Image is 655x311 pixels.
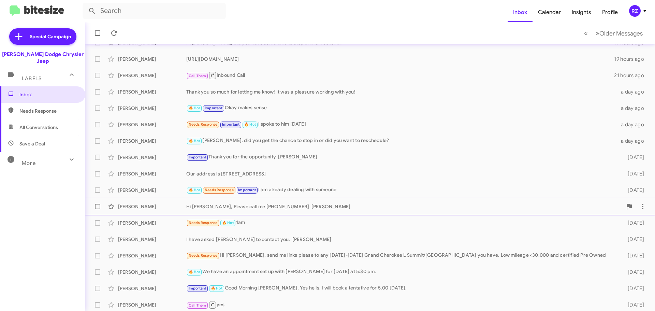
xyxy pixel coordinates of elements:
div: [DATE] [617,154,650,161]
span: Needs Response [189,221,218,225]
div: [URL][DOMAIN_NAME] [186,56,614,62]
div: a day ago [617,138,650,144]
nav: Page navigation example [580,26,647,40]
span: Important [205,106,222,110]
div: [DATE] [617,220,650,226]
a: Insights [566,2,597,22]
div: [PERSON_NAME] [118,56,186,62]
div: Hi [PERSON_NAME], Please call me [PHONE_NUMBER] [PERSON_NAME] [186,203,622,210]
div: 19 hours ago [614,56,650,62]
div: [PERSON_NAME] [118,203,186,210]
div: [PERSON_NAME] [118,236,186,243]
span: Call Them [189,303,206,308]
span: Special Campaign [30,33,71,40]
div: I have asked [PERSON_NAME] to contact you. [PERSON_NAME] [186,236,617,243]
span: More [22,160,36,166]
div: [DATE] [617,236,650,243]
div: RZ [629,5,641,17]
span: 🔥 Hot [189,139,200,143]
span: Needs Response [19,108,77,114]
div: [DATE] [617,187,650,194]
div: [PERSON_NAME] [118,105,186,112]
button: Previous [580,26,592,40]
span: Needs Response [189,122,218,127]
span: Needs Response [189,253,218,258]
div: yes [186,300,617,309]
div: We have an appointment set up with [PERSON_NAME] for [DATE] at 5:30 pm. [186,268,617,276]
div: Hi [PERSON_NAME], send me links please to any [DATE]-[DATE] Grand Cherokee L Summit/[GEOGRAPHIC_D... [186,252,617,259]
div: [PERSON_NAME] [118,72,186,79]
div: [DATE] [617,252,650,259]
div: a day ago [617,105,650,112]
span: Important [189,155,206,159]
span: Labels [22,75,42,82]
div: [DATE] [617,285,650,292]
div: I am already dealing with someone [186,186,617,194]
a: Special Campaign [9,28,76,45]
div: [PERSON_NAME] [118,121,186,128]
div: [DATE] [617,269,650,275]
div: [PERSON_NAME] [118,285,186,292]
div: Inbound Call [186,71,614,80]
div: [PERSON_NAME] [118,88,186,95]
span: Needs Response [205,188,234,192]
span: 🔥 Hot [189,188,200,192]
div: [DATE] [617,301,650,308]
div: [PERSON_NAME], did you get the chance to stop in or did you want to reschedule? [186,137,617,145]
span: 🔥 Hot [222,221,234,225]
span: Important [222,122,240,127]
span: 🔥 Hot [211,286,222,291]
div: [PERSON_NAME] [118,220,186,226]
span: Older Messages [599,30,643,37]
div: I spoke to him [DATE] [186,121,617,128]
div: a day ago [617,121,650,128]
span: Call Them [189,74,206,78]
div: [PERSON_NAME] [118,187,186,194]
div: [PERSON_NAME] [118,269,186,275]
span: Important [238,188,256,192]
span: 🔥 Hot [189,270,200,274]
div: Thank you for the opportunity [PERSON_NAME] [186,153,617,161]
span: 🔥 Hot [244,122,256,127]
button: Next [592,26,647,40]
span: Inbox [19,91,77,98]
input: Search [83,3,226,19]
div: 1am [186,219,617,227]
div: Our address is [STREET_ADDRESS] [186,170,617,177]
div: [DATE] [617,170,650,177]
div: [PERSON_NAME] [118,301,186,308]
div: 21 hours ago [614,72,650,79]
span: « [584,29,588,38]
span: Important [189,286,206,291]
div: [PERSON_NAME] [118,154,186,161]
span: Save a Deal [19,140,45,147]
a: Profile [597,2,623,22]
div: Thank you so much for letting me know! It was a pleasure working with you! [186,88,617,95]
div: [PERSON_NAME] [118,170,186,177]
a: Inbox [508,2,533,22]
a: Calendar [533,2,566,22]
span: » [596,29,599,38]
div: [PERSON_NAME] [118,138,186,144]
span: All Conversations [19,124,58,131]
button: RZ [623,5,647,17]
div: a day ago [617,88,650,95]
div: Okay makes sense [186,104,617,112]
span: 🔥 Hot [189,106,200,110]
div: Good Morning [PERSON_NAME], Yes he is. I will book a tentative for 5.00 [DATE]. [186,284,617,292]
div: [PERSON_NAME] [118,252,186,259]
